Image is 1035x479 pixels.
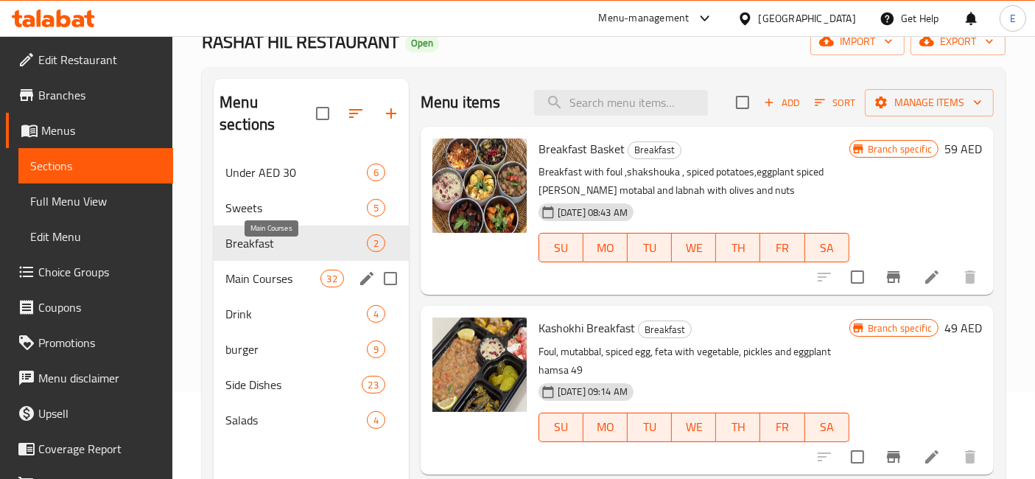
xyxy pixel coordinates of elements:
span: 4 [368,307,385,321]
span: Sort items [805,91,865,114]
input: search [534,90,708,116]
h2: Menu sections [220,91,316,136]
button: Add section [373,96,409,131]
div: items [367,411,385,429]
span: Add item [758,91,805,114]
h6: 49 AED [944,318,982,338]
a: Branches [6,77,173,113]
a: Menu disclaimer [6,360,173,396]
span: Breakfast Basket [538,138,625,160]
img: Kashokhi Breakfast [432,318,527,412]
button: delete [952,259,988,295]
a: Edit Menu [18,219,173,254]
div: Sweets5 [214,190,409,225]
span: burger [225,340,367,358]
button: TH [716,413,760,442]
div: Breakfast [638,321,692,338]
span: Sweets [225,199,367,217]
div: items [320,270,344,287]
a: Choice Groups [6,254,173,290]
div: items [367,164,385,181]
nav: Menu sections [214,149,409,444]
span: SU [545,237,578,259]
p: Breakfast with foul ,shakshouka , spiced potatoes,eggplant spiced [PERSON_NAME] motabal and labna... [538,163,849,200]
button: WE [672,413,716,442]
a: Full Menu View [18,183,173,219]
div: Open [405,35,439,52]
button: MO [583,413,628,442]
span: MO [589,237,622,259]
span: WE [678,237,710,259]
button: Branch-specific-item [876,439,911,475]
span: Edit Menu [30,228,161,245]
span: [DATE] 09:14 AM [552,385,634,399]
button: SU [538,413,583,442]
span: [DATE] 08:43 AM [552,206,634,220]
a: Edit menu item [923,448,941,466]
h2: Menu items [421,91,501,113]
span: Coverage Report [38,440,161,458]
a: Promotions [6,325,173,360]
span: SU [545,416,578,438]
span: Menu disclaimer [38,369,161,387]
span: 32 [321,272,343,286]
button: WE [672,233,716,262]
div: Salads4 [214,402,409,438]
div: Under AED 306 [214,155,409,190]
span: Sections [30,157,161,175]
a: Edit Restaurant [6,42,173,77]
div: [GEOGRAPHIC_DATA] [759,10,856,27]
a: Menus [6,113,173,148]
span: Edit Restaurant [38,51,161,69]
button: FR [760,233,804,262]
button: TU [628,233,672,262]
button: Branch-specific-item [876,259,911,295]
div: burger9 [214,332,409,367]
span: TH [722,237,754,259]
a: Upsell [6,396,173,431]
button: TU [628,413,672,442]
img: Breakfast Basket [432,139,527,233]
span: Breakfast [639,321,691,338]
span: Select to update [842,262,873,293]
button: Add [758,91,805,114]
button: import [810,28,905,55]
span: RASHAT HIL RESTAURANT [202,25,399,58]
span: Select section [727,87,758,118]
div: Drink [225,305,367,323]
span: Salads [225,411,367,429]
span: FR [766,237,799,259]
span: Under AED 30 [225,164,367,181]
button: edit [356,268,378,290]
span: 2 [368,237,385,251]
div: Breakfast [628,141,681,159]
button: export [911,28,1006,55]
span: Add [762,94,801,111]
div: Main Courses32edit [214,261,409,296]
div: Side Dishes23 [214,367,409,402]
span: Menus [41,122,161,139]
div: Menu-management [599,10,690,27]
button: MO [583,233,628,262]
span: SA [811,416,843,438]
div: Breakfast2 [214,225,409,261]
span: 5 [368,201,385,215]
span: MO [589,416,622,438]
span: export [922,32,994,51]
p: Foul, mutabbal, spiced egg, feta with vegetable, pickles and eggplant hamsa 49 [538,343,849,380]
span: Side Dishes [225,376,361,394]
span: Sort sections [338,96,373,131]
span: TU [634,237,666,259]
button: SU [538,233,583,262]
span: E [1010,10,1016,27]
span: 9 [368,343,385,357]
span: WE [678,416,710,438]
span: Choice Groups [38,263,161,281]
span: 6 [368,166,385,180]
button: FR [760,413,804,442]
span: Full Menu View [30,192,161,210]
button: Manage items [865,89,994,116]
a: Coupons [6,290,173,325]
